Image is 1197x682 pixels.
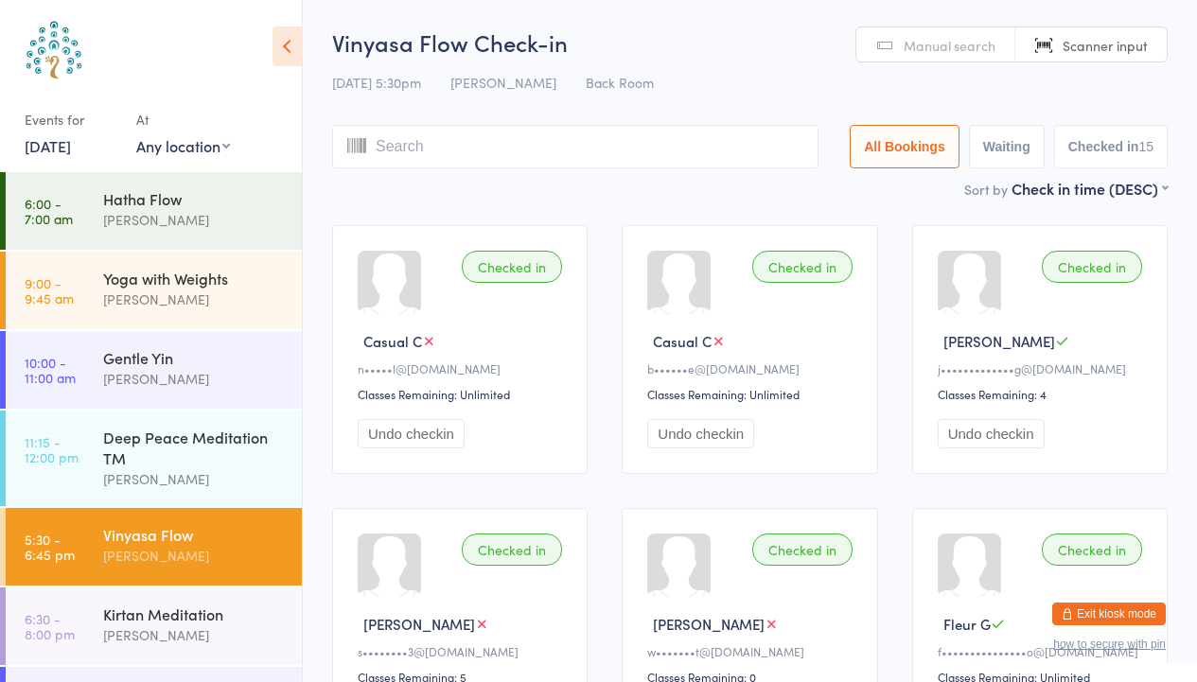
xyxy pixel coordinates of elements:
a: 10:00 -11:00 amGentle Yin[PERSON_NAME] [6,331,302,409]
span: Scanner input [1063,36,1148,55]
div: Classes Remaining: Unlimited [358,386,568,402]
div: Checked in [1042,533,1142,566]
div: Checked in [1042,251,1142,283]
div: Deep Peace Meditation TM [103,427,286,468]
div: Checked in [462,251,562,283]
button: Exit kiosk mode [1052,603,1166,625]
div: At [136,104,230,135]
span: Manual search [904,36,995,55]
span: [PERSON_NAME] [943,331,1055,351]
time: 6:30 - 8:00 pm [25,611,75,641]
button: Undo checkin [938,419,1045,448]
label: Sort by [964,180,1008,199]
div: 15 [1138,139,1153,154]
div: [PERSON_NAME] [103,209,286,231]
a: 11:15 -12:00 pmDeep Peace Meditation TM[PERSON_NAME] [6,411,302,506]
span: Casual C [653,331,712,351]
time: 9:00 - 9:45 am [25,275,74,306]
a: 5:30 -6:45 pmVinyasa Flow[PERSON_NAME] [6,508,302,586]
div: Kirtan Meditation [103,603,286,624]
button: Waiting [969,125,1045,168]
div: Classes Remaining: 4 [938,386,1148,402]
div: Checked in [462,533,562,566]
div: Hatha Flow [103,188,286,209]
div: [PERSON_NAME] [103,468,286,490]
div: [PERSON_NAME] [103,624,286,646]
span: Casual C [363,331,422,351]
div: Gentle Yin [103,347,286,368]
div: Checked in [752,251,853,283]
div: n•••••l@[DOMAIN_NAME] [358,360,568,376]
div: w•••••••t@[DOMAIN_NAME] [647,643,857,659]
div: [PERSON_NAME] [103,368,286,390]
div: [PERSON_NAME] [103,545,286,567]
span: [PERSON_NAME] [450,73,556,92]
div: b••••••e@[DOMAIN_NAME] [647,360,857,376]
div: f•••••••••••••••o@[DOMAIN_NAME] [938,643,1148,659]
input: Search [332,125,819,168]
span: Back Room [586,73,654,92]
time: 6:00 - 7:00 am [25,196,73,226]
div: j•••••••••••••g@[DOMAIN_NAME] [938,360,1148,376]
a: [DATE] [25,135,71,156]
div: [PERSON_NAME] [103,289,286,310]
a: 6:00 -7:00 amHatha Flow[PERSON_NAME] [6,172,302,250]
h2: Vinyasa Flow Check-in [332,26,1168,58]
a: 6:30 -8:00 pmKirtan Meditation[PERSON_NAME] [6,587,302,665]
button: Undo checkin [647,419,754,448]
button: Undo checkin [358,419,465,448]
img: Australian School of Meditation & Yoga [19,14,90,85]
div: Checked in [752,533,853,566]
div: Yoga with Weights [103,268,286,289]
div: Any location [136,135,230,156]
button: how to secure with pin [1053,638,1166,651]
div: Classes Remaining: Unlimited [647,386,857,402]
span: [PERSON_NAME] [653,614,765,634]
a: 9:00 -9:45 amYoga with Weights[PERSON_NAME] [6,252,302,329]
button: All Bookings [850,125,959,168]
span: [DATE] 5:30pm [332,73,421,92]
time: 10:00 - 11:00 am [25,355,76,385]
div: Events for [25,104,117,135]
div: s••••••••3@[DOMAIN_NAME] [358,643,568,659]
time: 11:15 - 12:00 pm [25,434,79,464]
time: 5:30 - 6:45 pm [25,532,75,562]
div: Vinyasa Flow [103,524,286,545]
span: [PERSON_NAME] [363,614,475,634]
div: Check in time (DESC) [1012,178,1168,199]
span: Fleur G [943,614,991,634]
button: Checked in15 [1054,125,1168,168]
